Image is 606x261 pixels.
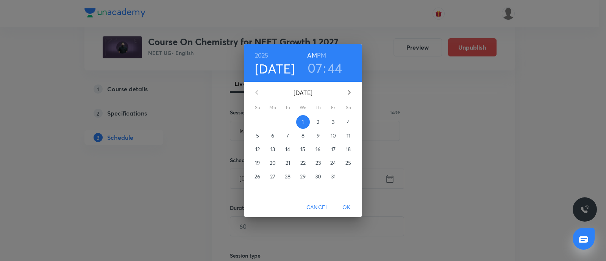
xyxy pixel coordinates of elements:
button: OK [334,200,359,214]
p: 19 [255,159,260,167]
button: [DATE] [255,61,295,77]
button: 27 [266,170,280,183]
p: 8 [301,132,305,139]
button: 26 [251,170,264,183]
button: 24 [326,156,340,170]
button: AM [307,50,317,61]
p: 29 [300,173,306,180]
button: 8 [296,129,310,142]
p: 25 [345,159,351,167]
button: 19 [251,156,264,170]
button: 7 [281,129,295,142]
button: 30 [311,170,325,183]
p: 27 [270,173,275,180]
p: 3 [332,118,334,126]
p: 16 [315,145,320,153]
button: 9 [311,129,325,142]
button: 17 [326,142,340,156]
span: Cancel [306,203,328,212]
button: 21 [281,156,295,170]
button: 3 [326,115,340,129]
button: 4 [342,115,355,129]
h3: : [323,60,326,76]
span: Tu [281,104,295,111]
button: 5 [251,129,264,142]
span: Th [311,104,325,111]
p: 1 [302,118,304,126]
p: 21 [286,159,290,167]
p: 31 [331,173,336,180]
button: 25 [342,156,355,170]
p: 2 [317,118,319,126]
button: 07 [308,60,322,76]
p: 7 [286,132,289,139]
button: 22 [296,156,310,170]
button: 28 [281,170,295,183]
p: 4 [347,118,350,126]
p: 5 [256,132,259,139]
button: 29 [296,170,310,183]
p: 24 [330,159,336,167]
button: 15 [296,142,310,156]
p: [DATE] [266,88,340,97]
p: 12 [255,145,260,153]
p: 6 [271,132,274,139]
button: 20 [266,156,280,170]
p: 11 [347,132,350,139]
p: 13 [270,145,275,153]
button: 13 [266,142,280,156]
button: 1 [296,115,310,129]
button: 6 [266,129,280,142]
button: 44 [328,60,342,76]
button: 2025 [255,50,269,61]
button: 23 [311,156,325,170]
p: 26 [255,173,260,180]
button: 14 [281,142,295,156]
span: We [296,104,310,111]
p: 17 [331,145,336,153]
button: 18 [342,142,355,156]
span: Su [251,104,264,111]
p: 15 [300,145,305,153]
button: 31 [326,170,340,183]
button: 10 [326,129,340,142]
p: 28 [285,173,291,180]
p: 23 [315,159,321,167]
span: Mo [266,104,280,111]
span: Fr [326,104,340,111]
p: 20 [270,159,276,167]
span: Sa [342,104,355,111]
p: 14 [285,145,290,153]
span: OK [337,203,356,212]
p: 30 [315,173,321,180]
p: 18 [346,145,351,153]
p: 9 [317,132,320,139]
button: 12 [251,142,264,156]
button: 2 [311,115,325,129]
button: 16 [311,142,325,156]
button: PM [317,50,326,61]
p: 10 [331,132,336,139]
p: 22 [300,159,306,167]
button: Cancel [303,200,331,214]
button: 11 [342,129,355,142]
